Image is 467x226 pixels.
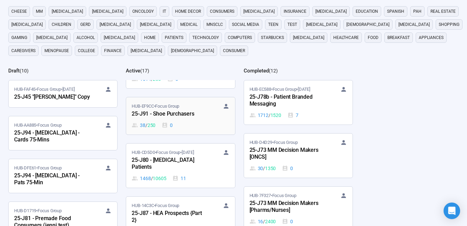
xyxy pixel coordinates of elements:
[14,122,62,129] span: HUB-AA885 • Focus Group
[162,121,173,129] div: 0
[261,34,284,41] span: starbucks
[9,116,117,150] a: HUB-AA885•Focus Group25-J94 - [MEDICAL_DATA] - Cards 75-Mins
[145,121,148,129] span: /
[132,8,154,15] span: oncology
[287,21,297,28] span: Test
[315,8,347,15] span: [MEDICAL_DATA]
[250,192,296,199] span: HUB-7F327 • Focus Group
[172,175,186,182] div: 11
[250,165,276,172] div: 30
[52,21,71,28] span: children
[11,34,27,41] span: gaming
[287,111,298,119] div: 7
[132,175,166,182] div: 1468
[250,218,276,225] div: 16
[268,111,271,119] span: /
[306,21,337,28] span: [MEDICAL_DATA]
[140,68,149,73] span: ( 17 )
[223,47,245,54] span: consumer
[228,34,252,41] span: computers
[9,80,117,107] a: HUB-FAF45•Focus Group•[DATE]25-J45 "[PERSON_NAME]" Copy
[250,199,325,215] div: 25-J73 MM Decision Makers [Pharms/Nurses]
[243,8,275,15] span: [MEDICAL_DATA]
[92,8,123,15] span: [MEDICAL_DATA]
[8,68,20,74] h2: Draft
[131,47,162,54] span: [MEDICAL_DATA]
[140,21,171,28] span: [MEDICAL_DATA]
[163,8,166,15] span: it
[44,47,69,54] span: menopause
[126,97,235,135] a: HUB-EF9CC•Focus Group25-J91 - Shoe Purchasers38 / 2500
[165,34,183,41] span: Patients
[263,218,265,225] span: /
[175,8,201,15] span: home decor
[419,34,444,41] span: appliances
[20,68,29,73] span: ( 10 )
[263,165,265,172] span: /
[80,21,91,28] span: GERD
[269,68,278,73] span: ( 12 )
[126,144,235,188] a: HUB-CD5D0•Focus Group•[DATE]25-J80 - [MEDICAL_DATA] Patients1468 / 1060511
[104,34,135,41] span: [MEDICAL_DATA]
[14,171,90,187] div: 25-J94 - [MEDICAL_DATA] - Pats 75-Min
[36,34,68,41] span: [MEDICAL_DATA]
[398,21,430,28] span: [MEDICAL_DATA]
[11,21,43,28] span: [MEDICAL_DATA]
[14,165,62,171] span: HUB-DFE61 • Focus Group
[268,21,278,28] span: Teen
[356,8,378,15] span: education
[232,21,259,28] span: social media
[271,111,281,119] span: 1520
[439,21,459,28] span: shopping
[14,129,90,145] div: 25-J94 - [MEDICAL_DATA] - Cards 75-Mins
[14,93,90,102] div: 25-J45 "[PERSON_NAME]" Copy
[36,8,43,15] span: MM
[14,207,62,214] span: HUB-D1719 • Focus Group
[244,134,353,178] a: HUB-D4D29•Focus Group25-J73 MM Decision Makers [ONCS]30 / 13500
[368,34,378,41] span: Food
[132,209,207,225] div: 25-J87 - HEA Prospects {Part 2}
[132,103,179,110] span: HUB-EF9CC • Focus Group
[52,8,83,15] span: [MEDICAL_DATA]
[250,111,281,119] div: 1712
[333,34,359,41] span: healthcare
[132,149,194,156] span: HUB-CD5D0 • Focus Group •
[265,165,276,172] span: 1350
[206,21,223,28] span: mnsclc
[346,21,389,28] span: [DEMOGRAPHIC_DATA]
[182,150,194,155] time: [DATE]
[244,80,353,125] a: HUB-EC588•Focus Group•[DATE]25-J78b - Patient Branded Messaging1712 / 15207
[180,21,197,28] span: medical
[78,47,95,54] span: college
[250,93,325,109] div: 25-J78b - Patient Branded Messaging
[265,218,276,225] span: 2400
[151,175,153,182] span: /
[282,218,293,225] div: 0
[62,87,75,92] time: [DATE]
[11,47,35,54] span: caregivers
[387,8,404,15] span: Spanish
[282,165,293,172] div: 0
[14,86,74,93] span: HUB-FAF45 • Focus Group •
[9,159,117,193] a: HUB-DFE61•Focus Group25-J94 - [MEDICAL_DATA] - Pats 75-Min
[148,121,155,129] span: 250
[132,121,155,129] div: 38
[430,8,456,15] span: real estate
[132,156,207,172] div: 25-J80 - [MEDICAL_DATA] Patients
[100,21,131,28] span: [MEDICAL_DATA]
[171,47,214,54] span: [DEMOGRAPHIC_DATA]
[153,175,166,182] span: 10605
[104,47,122,54] span: finance
[244,68,269,74] h2: Completed
[132,110,207,119] div: 25-J91 - Shoe Purchasers
[144,34,156,41] span: home
[284,8,306,15] span: Insurance
[210,8,234,15] span: consumers
[250,139,298,146] span: HUB-D4D29 • Focus Group
[77,34,95,41] span: alcohol
[11,8,27,15] span: cheese
[298,87,310,92] time: [DATE]
[293,34,324,41] span: [MEDICAL_DATA]
[132,202,179,209] span: HUB-14C3C • Focus Group
[192,34,219,41] span: technology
